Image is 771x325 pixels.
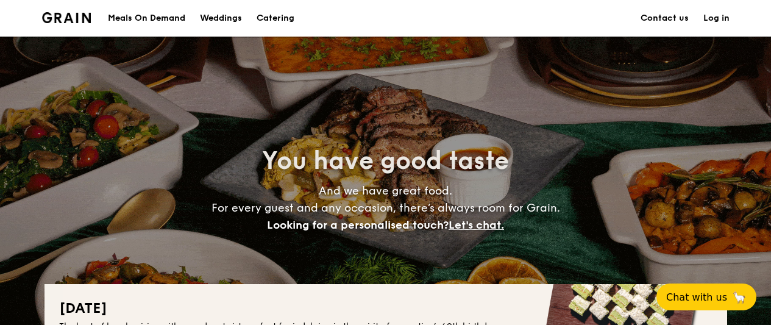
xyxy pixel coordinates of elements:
[449,218,504,232] span: Let's chat.
[732,290,747,304] span: 🦙
[42,12,91,23] a: Logotype
[262,146,509,176] span: You have good taste
[59,299,712,318] h2: [DATE]
[211,184,560,232] span: And we have great food. For every guest and any occasion, there’s always room for Grain.
[42,12,91,23] img: Grain
[666,291,727,303] span: Chat with us
[656,284,756,310] button: Chat with us🦙
[267,218,449,232] span: Looking for a personalised touch?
